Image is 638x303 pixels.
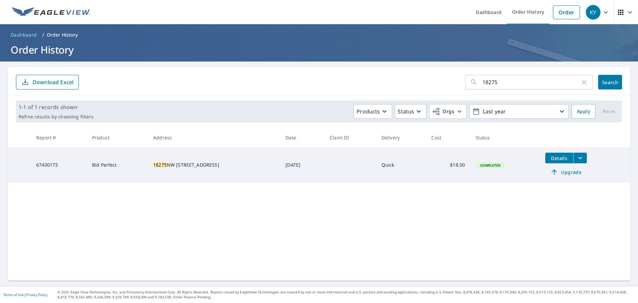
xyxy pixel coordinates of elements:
p: 1-1 of 1 records shown [19,103,93,111]
span: Completed [476,163,504,168]
a: Terms of Use [3,292,24,297]
p: © 2025 Eagle View Technologies, Inc. and Pictometry International Corp. All Rights Reserved. Repo... [57,290,635,300]
td: Bid Perfect [87,147,148,183]
li: / [42,31,44,39]
button: Last year [469,104,569,119]
span: Upgrade [549,168,583,176]
p: Download Excel [33,78,73,86]
span: Orgs [432,107,454,116]
th: Address [148,128,280,147]
td: [DATE] [280,147,324,183]
th: Cost [426,128,470,147]
th: Delivery [376,128,426,147]
button: Status [395,104,426,119]
button: Download Excel [16,75,79,89]
a: Dashboard [8,30,40,40]
input: Address, Report #, Claim ID, etc. [482,73,580,91]
div: KY [586,5,600,20]
p: Status [398,107,414,115]
p: Refine results by choosing filters [19,114,93,120]
p: | [3,293,48,297]
button: filesDropdownBtn-67400173 [573,153,587,163]
button: detailsBtn-67400173 [545,153,573,163]
p: Order History [47,32,78,38]
th: Claim ID [324,128,376,147]
th: Status [470,128,540,147]
span: Search [603,79,617,85]
a: Order [553,5,580,19]
th: Product [87,128,148,147]
mark: 18275 [153,162,167,168]
button: Apply [572,104,595,119]
td: Quick [376,147,426,183]
th: Report # [31,128,87,147]
span: Apply [577,107,590,116]
a: Privacy Policy [26,292,48,297]
th: Date [280,128,324,147]
button: Search [598,75,622,89]
td: $18.00 [426,147,470,183]
h1: Order History [8,43,630,57]
button: Orgs [429,104,467,119]
a: Upgrade [545,167,587,177]
div: NW [STREET_ADDRESS] [153,162,275,168]
td: 67400173 [31,147,87,183]
p: Products [357,107,380,115]
img: EV Logo [12,7,90,17]
p: Last year [480,106,558,117]
span: Dashboard [11,32,37,38]
button: Products [354,104,392,119]
nav: breadcrumb [8,30,630,40]
span: Details [549,155,569,161]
